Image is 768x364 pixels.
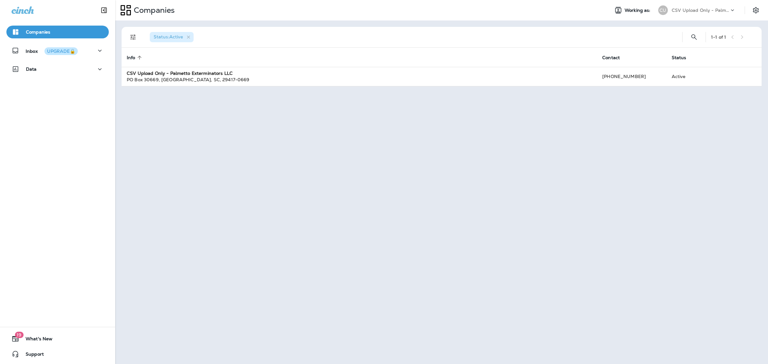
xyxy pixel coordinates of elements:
[26,29,50,35] p: Companies
[6,44,109,57] button: InboxUPGRADE🔒
[44,47,78,55] button: UPGRADE🔒
[672,55,695,60] span: Status
[154,34,183,40] span: Status : Active
[711,35,726,40] div: 1 - 1 of 1
[602,55,628,60] span: Contact
[6,348,109,360] button: Support
[658,5,668,15] div: CU
[667,67,714,86] td: Active
[6,26,109,38] button: Companies
[26,47,78,54] p: Inbox
[127,31,140,44] button: Filters
[95,4,113,17] button: Collapse Sidebar
[127,55,144,60] span: Info
[625,8,652,13] span: Working as:
[47,49,75,53] div: UPGRADE🔒
[127,55,135,60] span: Info
[6,332,109,345] button: 19What's New
[127,76,592,83] div: PO Box 30669 , [GEOGRAPHIC_DATA] , SC , 29417-0669
[672,55,686,60] span: Status
[15,332,23,338] span: 19
[750,4,762,16] button: Settings
[150,32,194,42] div: Status:Active
[597,67,667,86] td: [PHONE_NUMBER]
[127,70,233,76] strong: CSV Upload Only - Palmetto Exterminators LLC
[26,67,37,72] p: Data
[19,336,52,344] span: What's New
[19,352,44,359] span: Support
[6,63,109,75] button: Data
[688,31,700,44] button: Search Companies
[131,5,175,15] p: Companies
[602,55,620,60] span: Contact
[672,8,729,13] p: CSV Upload Only - Palmetto Exterminators LLC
